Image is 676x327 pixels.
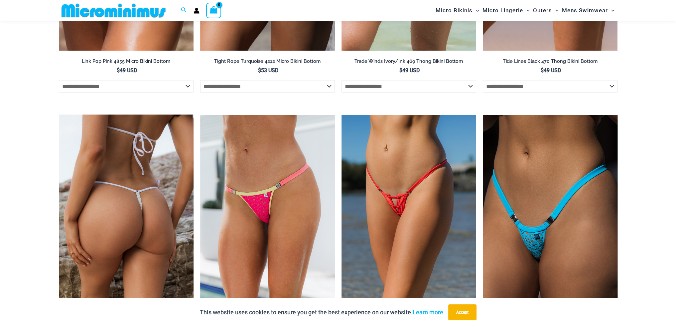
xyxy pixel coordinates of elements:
[59,115,194,317] img: Tide Lines White 480 Micro 02
[181,6,187,15] a: Search icon link
[483,115,617,317] img: Bubble Mesh Highlight Blue 421 Micro 01
[482,2,523,19] span: Micro Lingerie
[200,115,335,317] img: Bubble Mesh Highlight Pink 469 Thong 01
[481,2,531,19] a: Micro LingerieMenu ToggleMenu Toggle
[341,58,476,67] a: Trade Winds Ivory/Ink 469 Thong Bikini Bottom
[433,1,617,20] nav: Site Navigation
[436,2,473,19] span: Micro Bikinis
[200,58,335,67] a: Tight Rope Turquoise 4212 Micro Bikini Bottom
[341,58,476,65] h2: Trade Winds Ivory/Ink 469 Thong Bikini Bottom
[117,67,137,74] bdi: 49 USD
[473,2,479,19] span: Menu Toggle
[258,67,261,74] span: $
[541,67,544,74] span: $
[59,58,194,67] a: Link Pop Pink 4855 Micro Bikini Bottom
[59,58,194,65] h2: Link Pop Pink 4855 Micro Bikini Bottom
[448,304,476,320] button: Accept
[413,309,443,316] a: Learn more
[194,8,200,14] a: Account icon link
[200,307,443,317] p: This website uses cookies to ensure you get the best experience on our website.
[483,58,617,65] h2: Tide Lines Black 470 Thong Bikini Bottom
[399,67,420,74] bdi: 49 USD
[541,67,561,74] bdi: 49 USD
[531,2,560,19] a: OutersMenu ToggleMenu Toggle
[523,2,530,19] span: Menu Toggle
[341,115,476,317] img: Link Tangello 4580 Micro 01
[59,115,194,317] a: Tide Lines White 480 Micro 01Tide Lines White 480 Micro 02Tide Lines White 480 Micro 02
[483,115,617,317] a: Bubble Mesh Highlight Blue 421 Micro 01Bubble Mesh Highlight Blue 421 Micro 02Bubble Mesh Highlig...
[434,2,481,19] a: Micro BikinisMenu ToggleMenu Toggle
[200,58,335,65] h2: Tight Rope Turquoise 4212 Micro Bikini Bottom
[608,2,614,19] span: Menu Toggle
[341,115,476,317] a: Link Tangello 4580 Micro 01Link Tangello 4580 Micro 02Link Tangello 4580 Micro 02
[562,2,608,19] span: Mens Swimwear
[117,67,120,74] span: $
[483,58,617,67] a: Tide Lines Black 470 Thong Bikini Bottom
[533,2,552,19] span: Outers
[399,67,402,74] span: $
[258,67,278,74] bdi: 53 USD
[59,3,168,18] img: MM SHOP LOGO FLAT
[560,2,616,19] a: Mens SwimwearMenu ToggleMenu Toggle
[552,2,559,19] span: Menu Toggle
[200,115,335,317] a: Bubble Mesh Highlight Pink 469 Thong 01Bubble Mesh Highlight Pink 469 Thong 02Bubble Mesh Highlig...
[206,3,221,18] a: View Shopping Cart, empty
